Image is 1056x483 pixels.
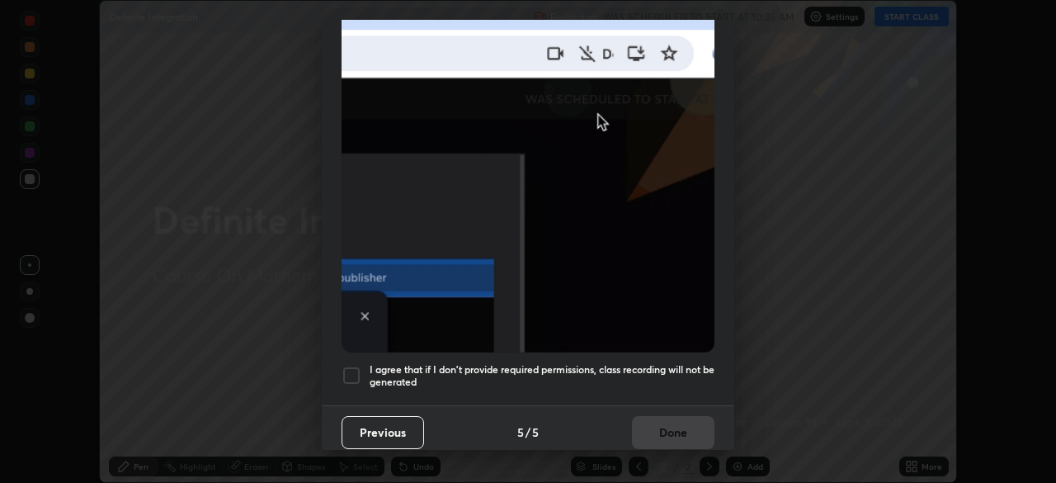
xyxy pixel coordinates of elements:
[532,424,539,441] h4: 5
[342,416,424,449] button: Previous
[517,424,524,441] h4: 5
[526,424,530,441] h4: /
[370,363,714,389] h5: I agree that if I don't provide required permissions, class recording will not be generated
